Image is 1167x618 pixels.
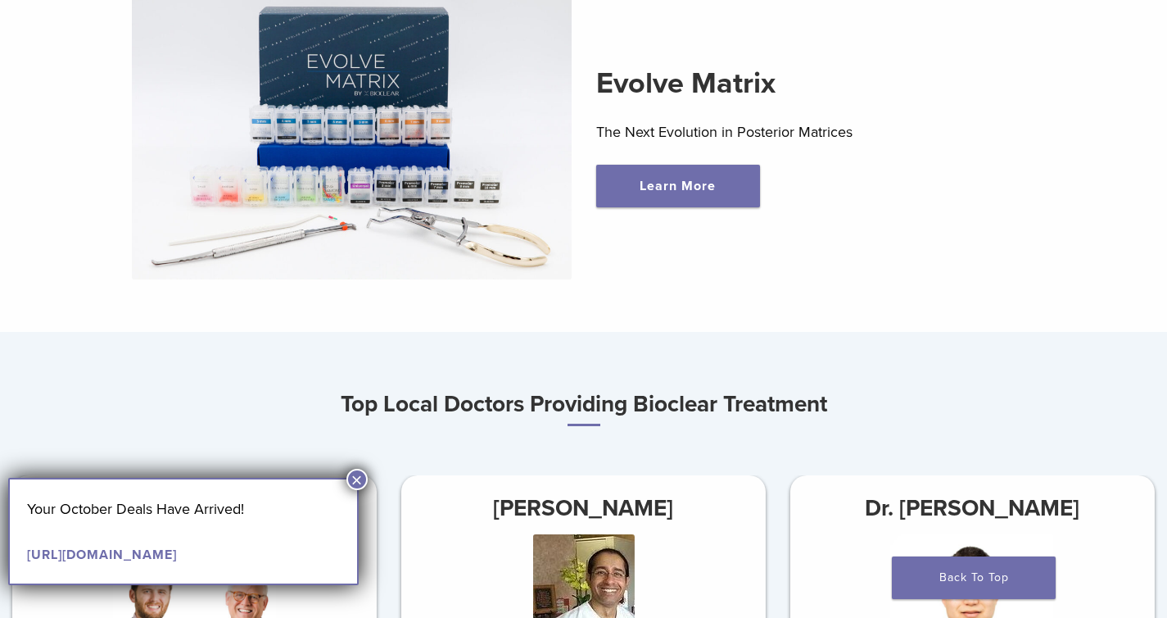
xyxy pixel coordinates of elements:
[596,120,1035,144] p: The Next Evolution in Posterior Matrices
[790,488,1155,528] h3: Dr. [PERSON_NAME]
[892,557,1056,599] a: Back To Top
[27,547,177,563] a: [URL][DOMAIN_NAME]
[596,64,1035,103] h2: Evolve Matrix
[401,488,766,528] h3: [PERSON_NAME]
[596,165,760,207] a: Learn More
[27,497,340,521] p: Your October Deals Have Arrived!
[346,469,368,490] button: Close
